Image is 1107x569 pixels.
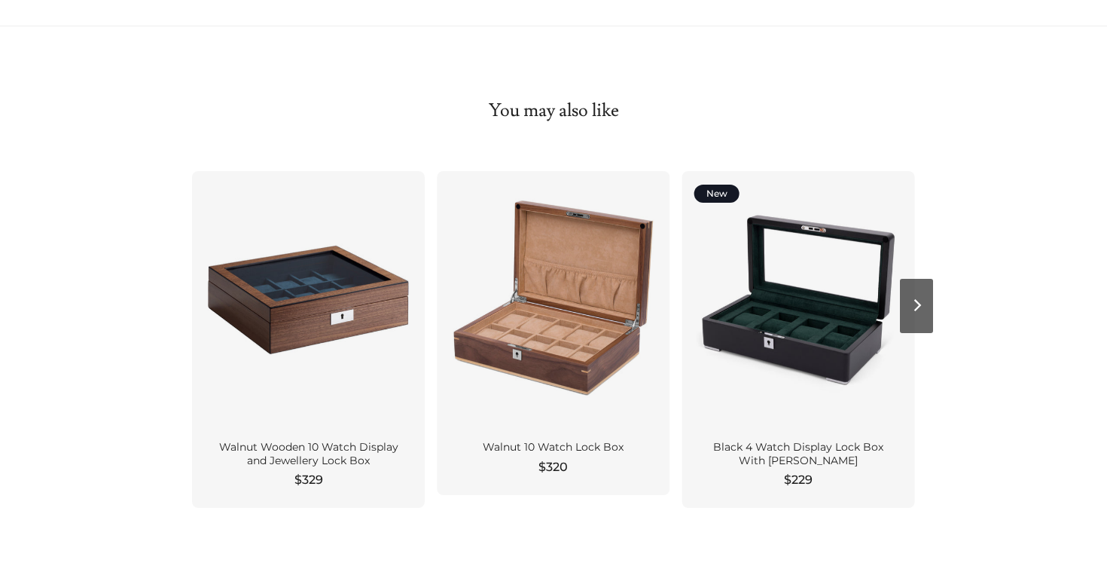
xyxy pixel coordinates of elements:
a: Walnut Wooden 10 Watch Display and Jewellery Lock Box $329 [192,171,425,509]
a: New Black 4 Watch Display Lock Box With [PERSON_NAME] $229 [682,171,915,509]
div: New [694,185,740,203]
a: Walnut 10 Watch Lock Box $320 [437,171,669,495]
h2: You may also like [192,99,915,123]
span: $329 [294,471,323,489]
span: $320 [538,458,568,476]
div: Walnut Wooden 10 Watch Display and Jewellery Lock Box [210,441,407,467]
span: $229 [784,471,813,489]
button: Next [900,279,933,333]
div: Black 4 Watch Display Lock Box With [PERSON_NAME] [700,441,897,467]
div: Walnut 10 Watch Lock Box [455,441,651,454]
